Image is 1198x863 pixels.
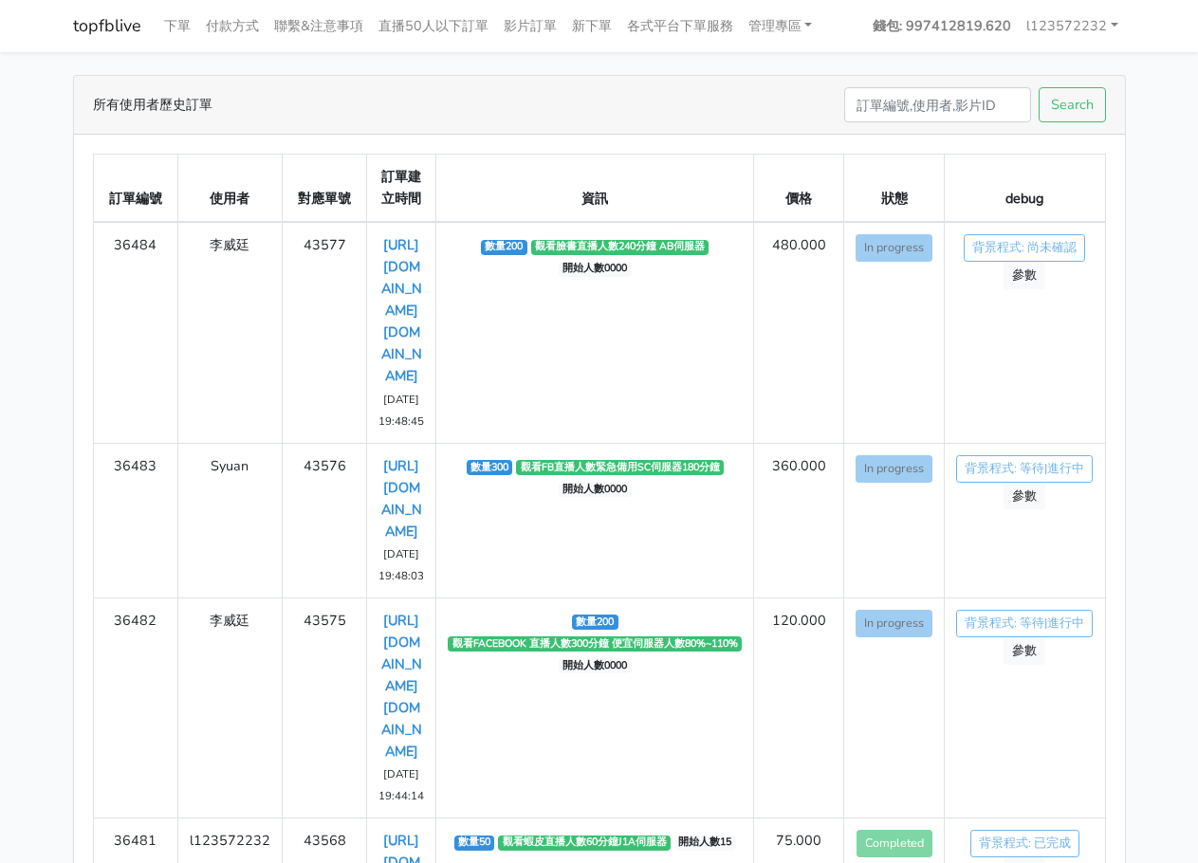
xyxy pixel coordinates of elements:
[381,456,422,541] a: [URL][DOMAIN_NAME]
[945,155,1105,223] th: debug
[1019,8,1126,45] a: l123572232
[177,597,282,817] td: 李威廷
[198,8,267,45] a: 付款方式
[964,234,1085,262] a: 背景程式: 尚未確認
[873,16,1011,35] strong: 錢包: 997412819.620
[177,155,282,223] th: 使用者
[956,455,1093,483] a: 背景程式: 等待|進行中
[93,222,177,443] td: 36484
[381,611,422,761] a: [URL][DOMAIN_NAME][DOMAIN_NAME]
[531,240,710,255] span: 觀看臉書直播人數240分鐘 AB伺服器
[157,8,198,45] a: 下單
[467,460,513,475] span: 數量300
[282,155,366,223] th: 對應單號
[857,830,932,857] button: Completed
[378,766,424,803] small: [DATE] 19:44:14
[177,443,282,597] td: Syuan
[1004,262,1045,289] a: 參數
[564,8,619,45] a: 新下單
[516,460,724,475] span: 觀看FB直播人數緊急備用SC伺服器180分鐘
[1039,87,1106,122] button: Search
[559,262,632,277] span: 開始人數0000
[381,235,422,385] a: [URL][DOMAIN_NAME][DOMAIN_NAME]
[754,443,844,597] td: 360.000
[93,443,177,597] td: 36483
[93,155,177,223] th: 訂單編號
[177,222,282,443] td: 李威廷
[496,8,564,45] a: 影片訂單
[282,443,366,597] td: 43576
[454,835,495,851] span: 數量50
[371,8,496,45] a: 直播50人以下訂單
[367,155,436,223] th: 訂單建立時間
[378,546,424,583] small: [DATE] 19:48:03
[619,8,741,45] a: 各式平台下單服務
[844,87,1031,122] input: Search
[559,658,632,673] span: 開始人數0000
[844,155,945,223] th: 狀態
[282,597,366,817] td: 43575
[448,636,742,652] span: 觀看FACEBOOK 直播人數300分鐘 便宜伺服器人數80%~110%
[73,8,141,45] a: topfblive
[754,155,844,223] th: 價格
[481,240,527,255] span: 數量200
[378,392,424,429] small: [DATE] 19:48:45
[856,455,932,483] button: In progress
[856,234,932,262] button: In progress
[559,482,632,497] span: 開始人數0000
[956,610,1093,637] a: 背景程式: 等待|進行中
[93,94,212,116] span: 所有使用者歷史訂單
[754,222,844,443] td: 480.000
[282,222,366,443] td: 43577
[970,830,1079,857] a: 背景程式: 已完成
[498,835,671,851] span: 觀看蝦皮直播人數60分鐘J1A伺服器
[267,8,371,45] a: 聯繫&注意事項
[741,8,820,45] a: 管理專區
[856,610,932,637] button: In progress
[93,597,177,817] td: 36482
[572,615,618,630] span: 數量200
[865,8,1019,45] a: 錢包: 997412819.620
[436,155,754,223] th: 資訊
[1004,637,1045,665] a: 參數
[754,597,844,817] td: 120.000
[1004,483,1045,510] a: 參數
[674,835,736,851] span: 開始人數15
